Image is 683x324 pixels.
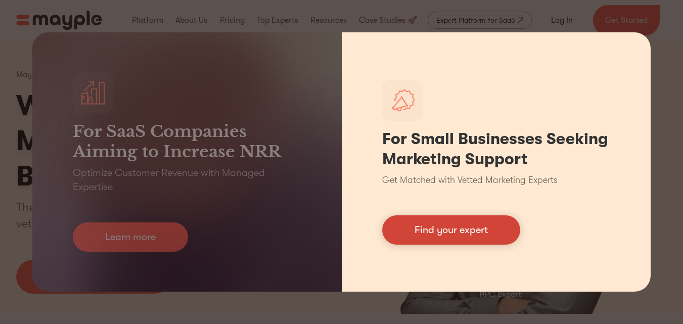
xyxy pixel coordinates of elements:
[382,173,558,187] p: Get Matched with Vetted Marketing Experts
[73,121,301,162] h3: For SaaS Companies Aiming to Increase NRR
[382,215,520,245] a: Find your expert
[382,129,611,169] h1: For Small Businesses Seeking Marketing Support
[73,166,301,194] p: Optimize Customer Revenue with Managed Expertise
[73,222,188,252] a: Learn more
